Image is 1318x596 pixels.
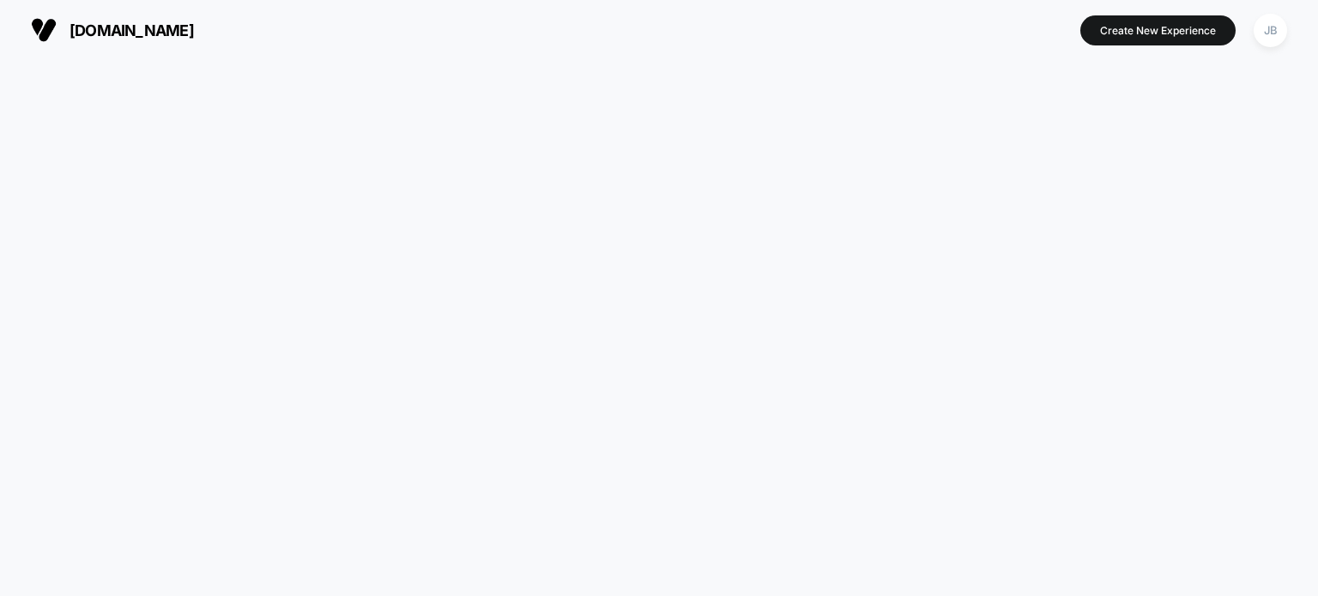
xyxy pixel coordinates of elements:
div: JB [1254,14,1287,47]
span: [DOMAIN_NAME] [70,21,194,39]
img: Visually logo [31,17,57,43]
button: [DOMAIN_NAME] [26,16,199,44]
button: JB [1248,13,1292,48]
button: Create New Experience [1080,15,1236,45]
